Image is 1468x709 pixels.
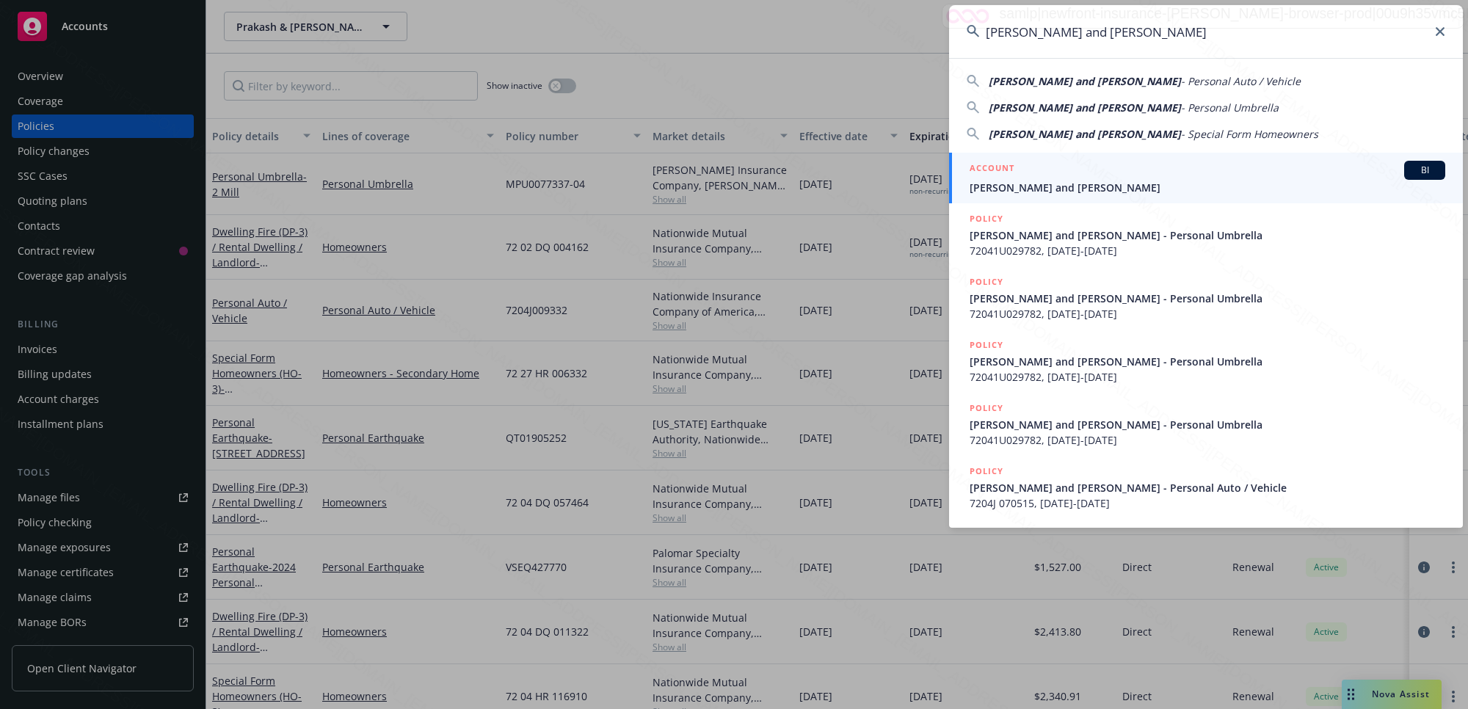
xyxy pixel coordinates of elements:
[970,161,1014,178] h5: ACCOUNT
[970,432,1445,448] span: 72041U029782, [DATE]-[DATE]
[970,243,1445,258] span: 72041U029782, [DATE]-[DATE]
[949,330,1463,393] a: POLICY[PERSON_NAME] and [PERSON_NAME] - Personal Umbrella72041U029782, [DATE]-[DATE]
[949,153,1463,203] a: ACCOUNTBI[PERSON_NAME] and [PERSON_NAME]
[949,203,1463,266] a: POLICY[PERSON_NAME] and [PERSON_NAME] - Personal Umbrella72041U029782, [DATE]-[DATE]
[970,211,1003,226] h5: POLICY
[970,369,1445,385] span: 72041U029782, [DATE]-[DATE]
[970,401,1003,415] h5: POLICY
[970,464,1003,479] h5: POLICY
[970,228,1445,243] span: [PERSON_NAME] and [PERSON_NAME] - Personal Umbrella
[989,74,1181,88] span: [PERSON_NAME] and [PERSON_NAME]
[970,180,1445,195] span: [PERSON_NAME] and [PERSON_NAME]
[1181,101,1279,114] span: - Personal Umbrella
[1181,74,1301,88] span: - Personal Auto / Vehicle
[989,127,1181,141] span: [PERSON_NAME] and [PERSON_NAME]
[970,306,1445,321] span: 72041U029782, [DATE]-[DATE]
[949,456,1463,519] a: POLICY[PERSON_NAME] and [PERSON_NAME] - Personal Auto / Vehicle7204J 070515, [DATE]-[DATE]
[970,480,1445,495] span: [PERSON_NAME] and [PERSON_NAME] - Personal Auto / Vehicle
[949,393,1463,456] a: POLICY[PERSON_NAME] and [PERSON_NAME] - Personal Umbrella72041U029782, [DATE]-[DATE]
[970,274,1003,289] h5: POLICY
[1410,164,1439,177] span: BI
[970,417,1445,432] span: [PERSON_NAME] and [PERSON_NAME] - Personal Umbrella
[1181,127,1318,141] span: - Special Form Homeowners
[970,354,1445,369] span: [PERSON_NAME] and [PERSON_NAME] - Personal Umbrella
[970,291,1445,306] span: [PERSON_NAME] and [PERSON_NAME] - Personal Umbrella
[949,5,1463,58] input: Search...
[970,338,1003,352] h5: POLICY
[989,101,1181,114] span: [PERSON_NAME] and [PERSON_NAME]
[970,495,1445,511] span: 7204J 070515, [DATE]-[DATE]
[949,266,1463,330] a: POLICY[PERSON_NAME] and [PERSON_NAME] - Personal Umbrella72041U029782, [DATE]-[DATE]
